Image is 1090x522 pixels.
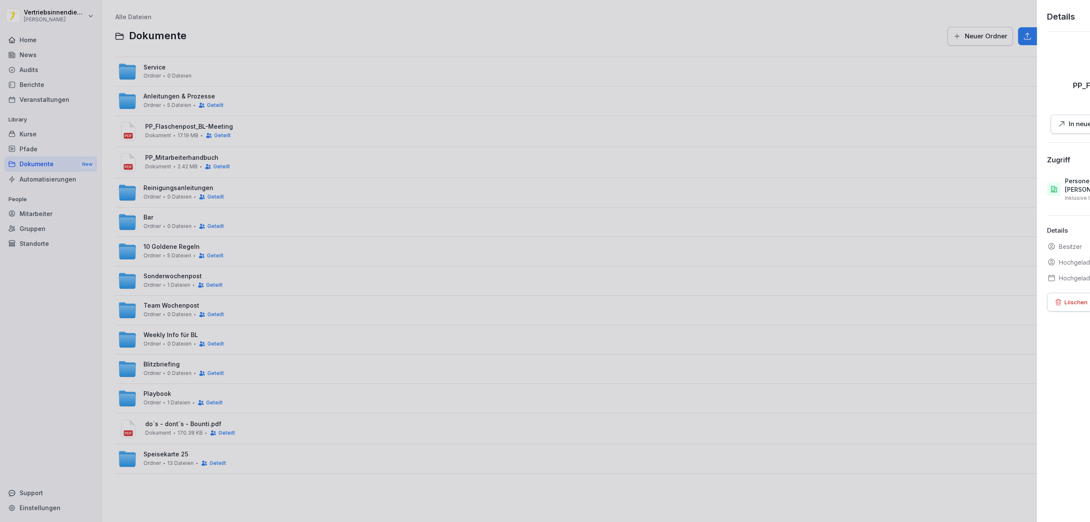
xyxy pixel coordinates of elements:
[1047,10,1075,23] p: Details
[1064,297,1087,307] p: Löschen
[1059,242,1082,251] p: Besitzer
[1047,156,1070,164] div: Zugriff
